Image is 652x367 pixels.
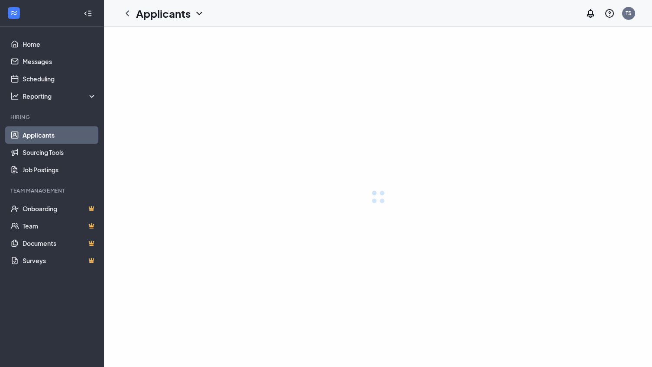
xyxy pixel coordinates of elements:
[23,235,97,252] a: DocumentsCrown
[23,252,97,269] a: SurveysCrown
[23,161,97,178] a: Job Postings
[23,200,97,217] a: OnboardingCrown
[604,8,615,19] svg: QuestionInfo
[10,92,19,100] svg: Analysis
[10,187,95,194] div: Team Management
[23,92,97,100] div: Reporting
[122,8,133,19] svg: ChevronLeft
[23,35,97,53] a: Home
[23,70,97,87] a: Scheduling
[194,8,204,19] svg: ChevronDown
[626,10,632,17] div: TS
[84,9,92,18] svg: Collapse
[23,217,97,235] a: TeamCrown
[23,53,97,70] a: Messages
[10,113,95,121] div: Hiring
[136,6,191,21] h1: Applicants
[10,9,18,17] svg: WorkstreamLogo
[23,126,97,144] a: Applicants
[23,144,97,161] a: Sourcing Tools
[585,8,596,19] svg: Notifications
